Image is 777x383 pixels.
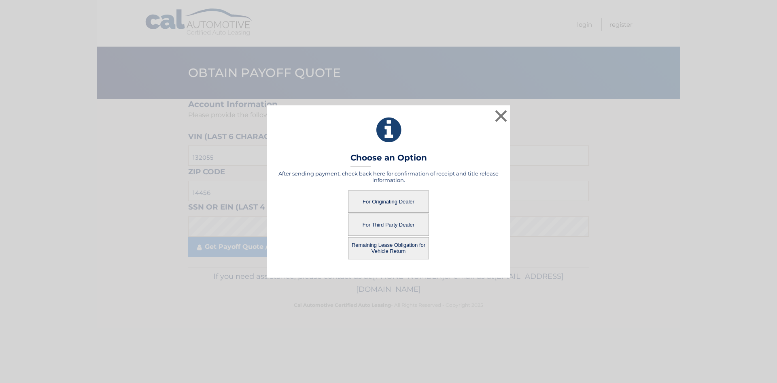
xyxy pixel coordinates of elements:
[493,108,509,124] button: ×
[277,170,500,183] h5: After sending payment, check back here for confirmation of receipt and title release information.
[350,153,427,167] h3: Choose an Option
[348,190,429,213] button: For Originating Dealer
[348,214,429,236] button: For Third Party Dealer
[348,237,429,259] button: Remaining Lease Obligation for Vehicle Return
